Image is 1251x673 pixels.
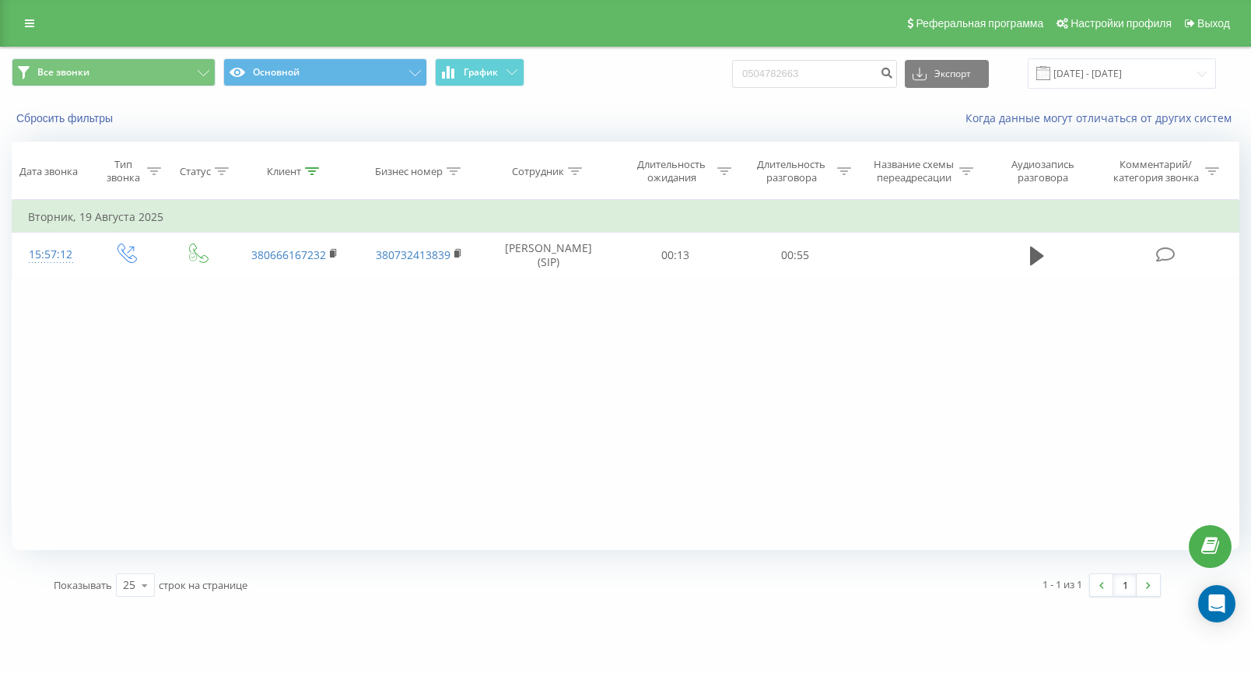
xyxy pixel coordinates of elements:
[180,165,211,178] div: Статус
[267,165,301,178] div: Клиент
[1198,585,1235,622] div: Open Intercom Messenger
[732,60,897,88] input: Поиск по номеру
[251,247,326,262] a: 380666167232
[735,233,855,278] td: 00:55
[12,111,121,125] button: Сбросить фильтры
[750,158,833,184] div: Длительность разговора
[159,578,247,592] span: строк на странице
[1110,158,1201,184] div: Комментарий/категория звонка
[376,247,450,262] a: 380732413839
[615,233,735,278] td: 00:13
[1042,577,1082,592] div: 1 - 1 из 1
[1071,17,1172,30] span: Настройки профиля
[905,60,989,88] button: Экспорт
[19,165,78,178] div: Дата звонка
[916,17,1043,30] span: Реферальная программа
[123,577,135,593] div: 25
[37,66,89,79] span: Все звонки
[1113,574,1137,596] a: 1
[872,158,955,184] div: Название схемы переадресации
[103,158,144,184] div: Тип звонка
[375,165,443,178] div: Бизнес номер
[965,110,1239,125] a: Когда данные могут отличаться от других систем
[482,233,615,278] td: [PERSON_NAME] (SIP)
[12,202,1239,233] td: Вторник, 19 Августа 2025
[994,158,1092,184] div: Аудиозапись разговора
[435,58,524,86] button: График
[223,58,427,86] button: Основной
[54,578,112,592] span: Показывать
[464,67,498,78] span: График
[512,165,564,178] div: Сотрудник
[630,158,713,184] div: Длительность ожидания
[1197,17,1230,30] span: Выход
[12,58,216,86] button: Все звонки
[28,240,73,270] div: 15:57:12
